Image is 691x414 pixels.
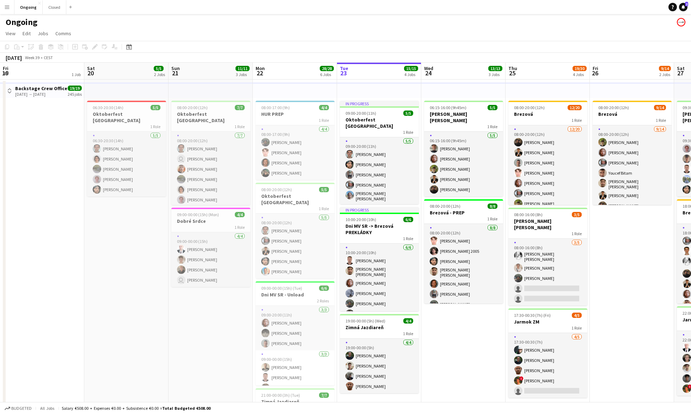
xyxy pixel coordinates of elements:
span: 1 Role [571,325,582,331]
div: Salary €508.00 + Expenses €0.00 + Subsistence €0.00 = [62,406,210,411]
h3: HUR PREP [256,111,335,117]
span: 19/19 [68,86,82,91]
span: Week 39 [23,55,41,60]
span: 7/7 [235,105,245,110]
span: 09:00-00:00 (15h) (Mon) [177,212,219,217]
span: 10:00-20:00 (10h) [345,217,376,222]
span: 1 Role [319,206,329,211]
h3: Backstage Crew Office [15,85,67,92]
span: 23 [339,69,348,77]
h1: Ongoing [6,17,37,27]
app-job-card: 08:00-20:00 (12h)8/8Brezová - PREP1 Role8/808:00-20:00 (12h)[PERSON_NAME][PERSON_NAME] 2005[PERSO... [424,199,503,303]
span: 3/5 [572,212,582,217]
app-job-card: In progress10:00-20:00 (10h)6/6Dni MV SR -> Brezová PREKLÁDKY1 Role6/610:00-20:00 (10h)[PERSON_NA... [340,207,419,311]
span: 1 Role [234,225,245,230]
app-card-role: 4/419:00-00:00 (5h)[PERSON_NAME][PERSON_NAME][PERSON_NAME][PERSON_NAME] [340,339,419,393]
span: 19 [2,69,8,77]
span: 6/6 [403,217,413,222]
h3: Brezová [508,111,587,117]
span: 26 [592,69,598,77]
h3: Dni MV SR - Unload [256,291,335,298]
span: 11/11 [236,66,250,71]
span: 19/30 [573,66,587,71]
h3: Zimná Jazdiareň [256,399,335,405]
span: 9/14 [659,66,671,71]
span: 5/5 [151,105,160,110]
a: 2 [679,3,687,11]
span: 4/5 [572,313,582,318]
app-job-card: 17:30-00:30 (7h) (Fri)4/5Jarmok ZM1 Role4/517:30-00:30 (7h)[PERSON_NAME][PERSON_NAME][PERSON_NAME... [508,308,587,398]
div: 09:00-00:00 (15h) (Tue)6/6Dni MV SR - Unload2 Roles3/309:00-20:00 (11h)[PERSON_NAME][PERSON_NAME]... [256,281,335,385]
span: 25 [507,69,517,77]
span: 1 Role [150,124,160,129]
span: Mon [256,65,265,71]
span: 1 Role [234,124,245,129]
span: 28/28 [320,66,334,71]
app-job-card: 19:00-00:00 (5h) (Wed)4/4Zimná Jazdiareň1 Role4/419:00-00:00 (5h)[PERSON_NAME][PERSON_NAME][PERSO... [340,314,419,393]
span: 08:00-20:00 (12h) [177,105,208,110]
span: 20 [86,69,95,77]
span: Edit [23,30,31,37]
span: 1 Role [403,236,413,241]
span: Budgeted [11,406,32,411]
app-job-card: 06:30-20:30 (14h)5/5Oktoberfest [GEOGRAPHIC_DATA]1 Role5/506:30-20:30 (14h)[PERSON_NAME][PERSON_N... [87,101,166,196]
span: 09:00-20:00 (11h) [345,111,376,116]
app-job-card: 08:00-20:00 (12h)9/14Brezová1 Role9/1408:00-20:00 (12h)[PERSON_NAME][PERSON_NAME][PERSON_NAME]You... [593,101,672,205]
app-card-role: 9/1408:00-20:00 (12h)[PERSON_NAME][PERSON_NAME][PERSON_NAME]Youcef Bitam[PERSON_NAME] [PERSON_NAM... [593,125,672,284]
h3: Zimná Jazdiareň [340,324,419,331]
span: Jobs [38,30,48,37]
span: ! [519,376,524,381]
span: 13/13 [488,66,502,71]
span: 09:00-00:00 (15h) (Tue) [261,286,302,291]
span: 6/6 [319,286,329,291]
app-card-role: 12/2008:00-20:00 (12h)[PERSON_NAME][PERSON_NAME][PERSON_NAME][PERSON_NAME][PERSON_NAME][PERSON_NA... [508,125,587,347]
span: Total Budgeted €508.00 [162,406,210,411]
app-card-role: 5/506:30-20:30 (14h)[PERSON_NAME][PERSON_NAME][PERSON_NAME][PERSON_NAME][PERSON_NAME] [87,132,166,196]
span: Wed [424,65,433,71]
h3: Oktoberfest [GEOGRAPHIC_DATA] [340,117,419,129]
span: Fri [3,65,8,71]
span: 24 [423,69,433,77]
app-job-card: 08:00-17:00 (9h)4/4HUR PREP1 Role4/408:00-17:00 (9h)[PERSON_NAME][PERSON_NAME][PERSON_NAME][PERSO... [256,101,335,180]
h3: Brezová [593,111,672,117]
div: 6 Jobs [320,72,334,77]
div: CEST [44,55,53,60]
span: 06:30-20:30 (14h) [93,105,123,110]
span: 08:00-20:00 (12h) [514,105,545,110]
span: 27 [676,69,685,77]
span: Sun [171,65,180,71]
span: 5/5 [488,105,497,110]
div: In progress09:00-20:00 (11h)5/5Oktoberfest [GEOGRAPHIC_DATA]1 Role5/509:00-20:00 (11h)[PERSON_NAM... [340,101,419,204]
span: 9/14 [654,105,666,110]
div: 4 Jobs [573,72,586,77]
span: 1 Role [487,124,497,129]
app-job-card: 06:15-16:00 (9h45m)5/5[PERSON_NAME] [PERSON_NAME]1 Role5/506:15-16:00 (9h45m)[PERSON_NAME][PERSON... [424,101,503,196]
span: 21:00-00:00 (3h) (Tue) [261,393,300,398]
div: 3 Jobs [236,72,249,77]
span: 08:00-16:00 (8h) [514,212,543,217]
div: 3 Jobs [489,72,502,77]
span: 1 Role [571,118,582,123]
span: 22 [255,69,265,77]
div: In progress [340,101,419,106]
span: 1 Role [571,231,582,236]
a: Comms [53,29,74,38]
app-job-card: 08:00-20:00 (12h)12/20Brezová1 Role12/2008:00-20:00 (12h)[PERSON_NAME][PERSON_NAME][PERSON_NAME][... [508,101,587,205]
app-card-role: 5/508:00-20:00 (12h)[PERSON_NAME][PERSON_NAME][PERSON_NAME][PERSON_NAME][PERSON_NAME] [256,214,335,278]
span: 17:30-00:30 (7h) (Fri) [514,313,551,318]
app-card-role: 8/808:00-20:00 (12h)[PERSON_NAME][PERSON_NAME] 2005[PERSON_NAME][PERSON_NAME] [PERSON_NAME][PERSO... [424,224,503,321]
div: 245 jobs [68,91,82,97]
app-job-card: 08:00-20:00 (12h)7/7Oktoberfest [GEOGRAPHIC_DATA]1 Role7/708:00-20:00 (12h)[PERSON_NAME] [PERSON_... [171,101,250,205]
app-card-role: 4/408:00-17:00 (9h)[PERSON_NAME][PERSON_NAME][PERSON_NAME][PERSON_NAME] [256,125,335,180]
span: 08:00-20:00 (12h) [430,203,460,209]
h3: [PERSON_NAME] [PERSON_NAME] [508,218,587,231]
span: Tue [340,65,348,71]
h3: Oktoberfest [GEOGRAPHIC_DATA] [171,111,250,124]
